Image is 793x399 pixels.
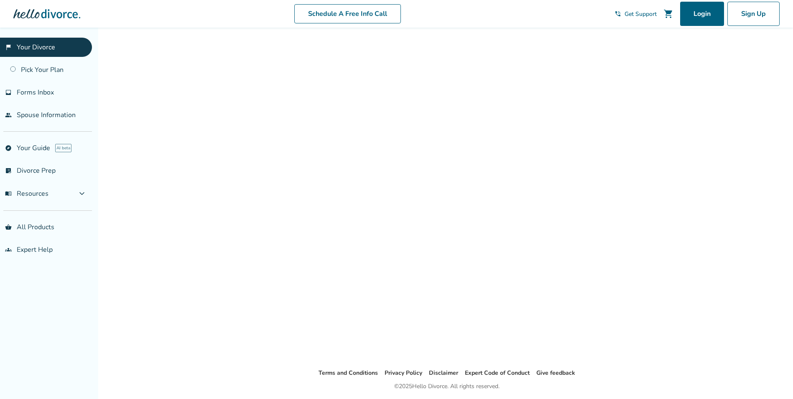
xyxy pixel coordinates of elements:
span: Resources [5,189,48,198]
span: Forms Inbox [17,88,54,97]
span: menu_book [5,190,12,197]
a: Sign Up [727,2,780,26]
li: Give feedback [536,368,575,378]
span: phone_in_talk [615,10,621,17]
span: AI beta [55,144,71,152]
span: shopping_cart [663,9,673,19]
span: Get Support [625,10,657,18]
span: inbox [5,89,12,96]
span: shopping_basket [5,224,12,230]
a: Expert Code of Conduct [465,369,530,377]
a: Privacy Policy [385,369,422,377]
span: expand_more [77,189,87,199]
span: people [5,112,12,118]
span: flag_2 [5,44,12,51]
span: explore [5,145,12,151]
li: Disclaimer [429,368,458,378]
a: Login [680,2,724,26]
a: Terms and Conditions [319,369,378,377]
a: phone_in_talkGet Support [615,10,657,18]
a: Schedule A Free Info Call [294,4,401,23]
span: list_alt_check [5,167,12,174]
div: © 2025 Hello Divorce. All rights reserved. [394,381,500,391]
span: groups [5,246,12,253]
